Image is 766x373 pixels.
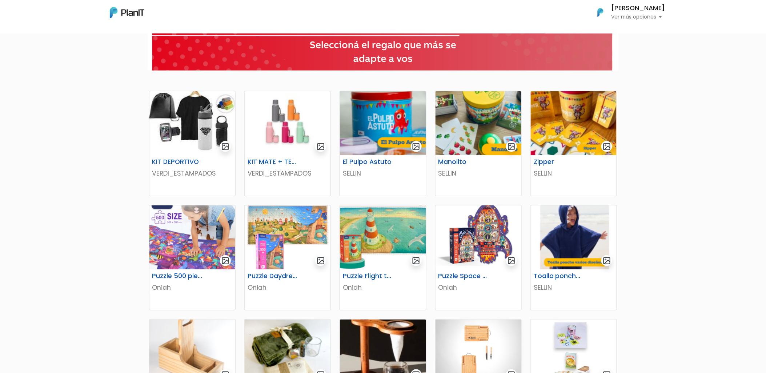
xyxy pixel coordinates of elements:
p: SELLIN [534,283,614,292]
img: thumb_image__55_.png [245,205,330,269]
h6: Puzzle Space Rocket [434,272,493,280]
button: PlanIt Logo [PERSON_NAME] Ver más opciones [588,3,665,22]
img: gallery-light [508,257,516,265]
img: thumb_image__59_.png [340,205,426,269]
img: thumb_image__53_.png [149,205,235,269]
h6: Zipper [529,158,589,166]
p: SELLIN [343,169,423,178]
p: Oniah [438,283,518,292]
div: ¿Necesitás ayuda? [37,7,105,21]
img: thumb_image__64_.png [436,205,521,269]
a: gallery-light Toalla poncho varios diseños SELLIN [530,205,617,310]
img: thumb_2000___2000-Photoroom_-_2025-07-02T103351.963.jpg [245,91,330,155]
img: thumb_Captura_de_pantalla_2025-08-04_104830.png [531,205,617,269]
p: Oniah [248,283,328,292]
p: SELLIN [534,169,614,178]
img: PlanIt Logo [110,7,144,18]
a: gallery-light KIT MATE + TERMO VERDI_ESTAMPADOS [244,91,331,196]
a: gallery-light El Pulpo Astuto SELLIN [340,91,426,196]
p: VERDI_ESTAMPADOS [248,169,328,178]
h6: Puzzle Flight to the horizon [338,272,398,280]
img: gallery-light [317,143,325,151]
p: Ver más opciones [611,15,665,20]
p: Oniah [152,283,232,292]
img: thumb_Captura_de_pantalla_2025-07-29_101456.png [340,91,426,155]
img: gallery-light [412,143,420,151]
h6: KIT DEPORTIVO [148,158,207,166]
a: gallery-light Puzzle Daydreamer Oniah [244,205,331,310]
a: gallery-light KIT DEPORTIVO VERDI_ESTAMPADOS [149,91,236,196]
img: gallery-light [603,143,611,151]
img: gallery-light [317,257,325,265]
img: gallery-light [603,257,611,265]
a: gallery-light Puzzle 500 piezas Oniah [149,205,236,310]
img: gallery-light [221,143,230,151]
a: gallery-light Puzzle Space Rocket Oniah [435,205,522,310]
h6: KIT MATE + TERMO [243,158,302,166]
p: Oniah [343,283,423,292]
img: gallery-light [221,257,230,265]
p: VERDI_ESTAMPADOS [152,169,232,178]
img: gallery-light [508,143,516,151]
a: gallery-light Zipper SELLIN [530,91,617,196]
img: thumb_Captura_de_pantalla_2025-07-29_105257.png [531,91,617,155]
h6: Toalla poncho varios diseños [529,272,589,280]
img: thumb_WhatsApp_Image_2025-05-26_at_09.52.07.jpeg [149,91,235,155]
p: SELLIN [438,169,518,178]
h6: El Pulpo Astuto [338,158,398,166]
a: gallery-light Puzzle Flight to the horizon Oniah [340,205,426,310]
a: gallery-light Manolito SELLIN [435,91,522,196]
img: thumb_Captura_de_pantalla_2025-07-29_104833.png [436,91,521,155]
h6: Puzzle Daydreamer [243,272,302,280]
h6: Puzzle 500 piezas [148,272,207,280]
h6: Manolito [434,158,493,166]
img: PlanIt Logo [593,4,609,20]
img: gallery-light [412,257,420,265]
h6: [PERSON_NAME] [611,5,665,12]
